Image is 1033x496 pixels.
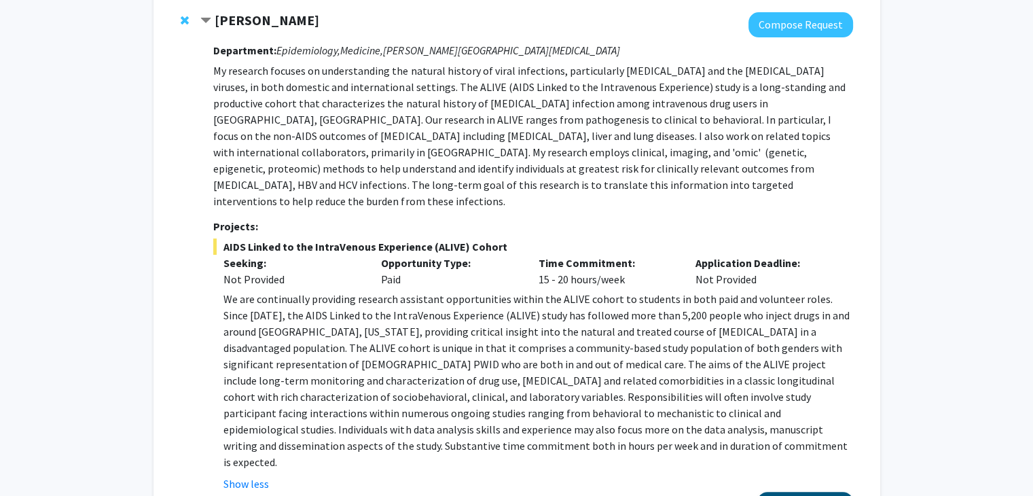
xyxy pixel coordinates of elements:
[695,255,833,271] p: Application Deadline:
[215,12,319,29] strong: [PERSON_NAME]
[200,16,211,26] span: Contract Gregory Kirk Bookmark
[381,255,518,271] p: Opportunity Type:
[213,63,852,209] p: My research focuses on understanding the natural history of viral infections, particularly [MEDIC...
[371,255,528,287] div: Paid
[213,219,258,233] strong: Projects:
[340,43,383,57] i: Medicine,
[685,255,843,287] div: Not Provided
[223,255,361,271] p: Seeking:
[213,238,852,255] span: AIDS Linked to the IntraVenous Experience (ALIVE) Cohort
[383,43,619,57] i: [PERSON_NAME][GEOGRAPHIC_DATA][MEDICAL_DATA]
[276,43,340,57] i: Epidemiology,
[223,291,852,470] p: We are continually providing research assistant opportunities within the ALIVE cohort to students...
[181,15,189,26] span: Remove Gregory Kirk from bookmarks
[10,435,58,486] iframe: Chat
[538,255,675,271] p: Time Commitment:
[748,12,853,37] button: Compose Request to Gregory Kirk
[528,255,685,287] div: 15 - 20 hours/week
[223,476,269,492] button: Show less
[213,43,276,57] strong: Department:
[223,271,361,287] div: Not Provided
